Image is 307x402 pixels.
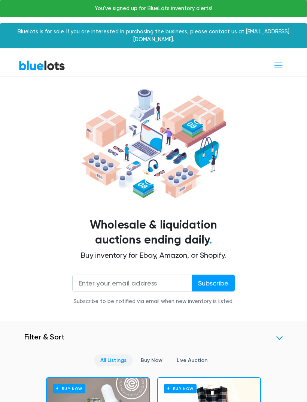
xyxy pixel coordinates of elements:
h1: Wholesale & liquidation auctions ending daily [24,218,283,248]
input: Enter your email address [72,275,192,291]
a: BlueLots [19,60,65,71]
button: Toggle navigation [268,58,288,72]
a: Live Auction [170,354,214,366]
a: Buy Now [134,354,169,366]
img: hero-ee84e7d0318cb26816c560f6b4441b76977f77a177738b4e94f68c95b2b83dbb.png [79,86,228,201]
div: Subscribe to be notified via email when new inventory is listed. [72,297,235,306]
h6: Buy Now [53,384,85,393]
a: All Listings [94,354,133,366]
input: Subscribe [192,275,235,291]
span: . [209,233,212,247]
h3: Filter & Sort [24,332,64,341]
h6: Buy Now [164,384,197,393]
h2: Buy inventory for Ebay, Amazon, or Shopify. [24,251,283,260]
